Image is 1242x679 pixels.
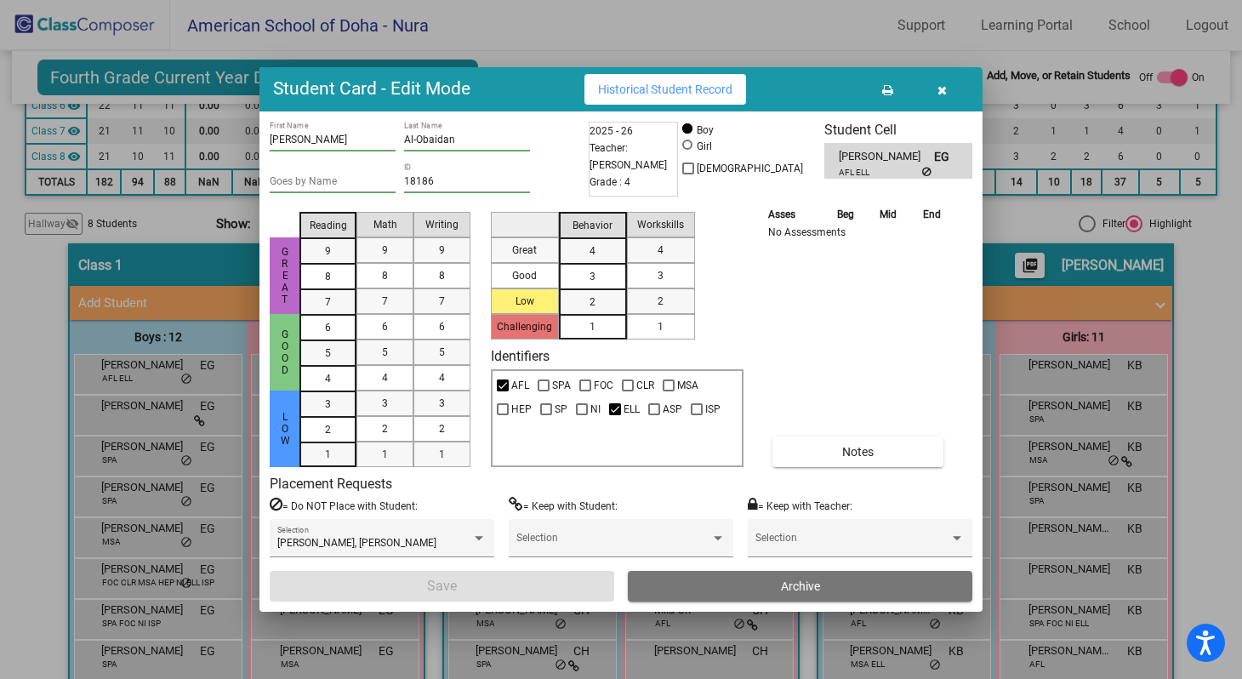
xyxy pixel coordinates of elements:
span: 1 [439,447,445,462]
span: 5 [439,345,445,360]
span: 8 [439,268,445,283]
button: Archive [628,571,972,602]
span: Good [277,328,293,376]
span: 9 [382,242,388,258]
span: [DEMOGRAPHIC_DATA] [697,158,803,179]
span: 6 [439,319,445,334]
span: 3 [382,396,388,411]
label: = Do NOT Place with Student: [270,497,418,514]
span: 1 [382,447,388,462]
span: 3 [590,269,595,284]
span: Archive [781,579,820,593]
th: End [909,205,954,224]
span: 7 [325,294,331,310]
span: 6 [325,320,331,335]
span: ELL [624,399,640,419]
th: Mid [867,205,909,224]
span: 7 [382,294,388,309]
span: 1 [658,319,664,334]
label: Placement Requests [270,476,392,492]
span: SPA [552,375,571,396]
button: Historical Student Record [584,74,746,105]
span: Workskills [637,217,684,232]
span: HEP [511,399,532,419]
span: [PERSON_NAME], [PERSON_NAME] [277,537,436,549]
span: ASP [663,399,682,419]
span: MSA [677,375,698,396]
th: Beg [824,205,867,224]
span: 5 [382,345,388,360]
span: 4 [382,370,388,385]
span: 8 [325,269,331,284]
span: 3 [325,397,331,412]
button: Save [270,571,614,602]
span: 2 [382,421,388,436]
input: Enter ID [404,176,530,188]
span: Math [373,217,397,232]
span: Behavior [573,218,612,233]
h3: Student Card - Edit Mode [273,78,470,100]
span: Teacher: [PERSON_NAME] [590,140,677,174]
span: 5 [325,345,331,361]
label: = Keep with Teacher: [748,497,852,514]
span: 2025 - 26 [590,123,633,140]
div: Girl [696,139,712,154]
span: 4 [590,243,595,259]
span: Low [277,411,293,447]
span: 6 [382,319,388,334]
th: Asses [764,205,823,224]
span: 4 [439,370,445,385]
span: Save [427,578,457,594]
span: Historical Student Record [598,83,732,96]
span: [PERSON_NAME] [839,148,933,166]
span: 2 [590,294,595,310]
span: 4 [325,371,331,386]
h3: Student Cell [824,122,972,138]
span: 1 [590,319,595,334]
span: NI [590,399,601,419]
span: Writing [425,217,459,232]
span: 3 [658,268,664,283]
span: 2 [658,294,664,309]
span: SP [555,399,567,419]
span: Reading [310,218,347,233]
span: FOC [594,375,613,396]
span: EG [934,148,958,166]
label: = Keep with Student: [509,497,618,514]
label: Identifiers [491,348,550,364]
span: Grade : 4 [590,174,630,191]
span: 4 [658,242,664,258]
span: Notes [842,445,874,459]
span: 7 [439,294,445,309]
span: 1 [325,447,331,462]
input: goes by name [270,176,396,188]
span: 2 [325,422,331,437]
button: Notes [772,436,943,467]
span: Great [277,246,293,305]
span: 8 [382,268,388,283]
span: 2 [439,421,445,436]
span: ISP [705,399,721,419]
span: AFL ELL [839,166,921,179]
span: 9 [325,243,331,259]
span: CLR [636,375,654,396]
div: Boy [696,123,714,138]
td: No Assessments [764,224,954,241]
span: 3 [439,396,445,411]
span: AFL [511,375,529,396]
span: 9 [439,242,445,258]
